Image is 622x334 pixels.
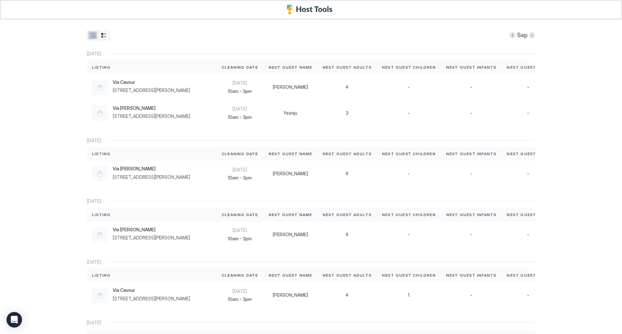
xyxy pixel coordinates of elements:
[446,64,497,70] span: Next Guest Infants
[113,105,190,111] span: Via [PERSON_NAME]
[269,151,312,157] span: Next Guest Name
[87,320,101,326] span: [DATE]
[287,5,335,15] a: Host Tools Logo
[323,272,372,278] span: Next Guest Adults
[507,212,549,218] span: Next Guest Pets
[446,151,497,157] span: Next Guest Infants
[323,212,372,218] span: Next Guest Adults
[273,232,308,237] span: [PERSON_NAME]
[222,296,258,302] span: 10am - 3pm
[382,272,436,278] span: Next Guest Children
[470,232,472,237] span: -
[222,106,258,112] span: [DATE]
[92,212,110,218] span: Listing
[87,138,101,144] span: [DATE]
[222,288,258,294] span: [DATE]
[527,110,529,116] span: -
[222,212,258,218] span: Cleaning Date
[507,64,549,70] span: Next Guest Pets
[529,32,535,39] button: Next month
[346,110,349,116] span: 3
[408,84,410,90] span: -
[222,175,258,181] span: 10am - 3pm
[222,151,258,157] span: Cleaning Date
[222,167,258,173] span: [DATE]
[87,30,109,40] div: tab-group
[323,64,372,70] span: Next Guest Adults
[470,84,472,90] span: -
[507,151,549,157] span: Next Guest Pets
[222,272,258,278] span: Cleaning Date
[222,114,258,120] span: 10am - 3pm
[470,292,472,298] span: -
[446,272,497,278] span: Next Guest Infants
[345,84,349,90] span: 4
[527,171,529,177] span: -
[269,64,312,70] span: Next Guest Name
[87,259,101,265] span: [DATE]
[283,110,297,116] span: Yeonju
[408,171,410,177] span: -
[408,110,410,116] span: -
[345,232,349,237] span: 4
[273,171,308,177] span: [PERSON_NAME]
[273,292,308,298] span: [PERSON_NAME]
[269,272,312,278] span: Next Guest Name
[113,296,190,302] span: [STREET_ADDRESS][PERSON_NAME]
[92,272,110,278] span: Listing
[92,64,110,70] span: Listing
[527,292,529,298] span: -
[222,64,258,70] span: Cleaning Date
[269,212,312,218] span: Next Guest Name
[507,272,549,278] span: Next Guest Pets
[92,151,110,157] span: Listing
[517,32,527,39] span: Sep
[408,232,410,237] span: -
[273,84,308,90] span: [PERSON_NAME]
[113,174,190,180] span: [STREET_ADDRESS][PERSON_NAME]
[527,84,529,90] span: -
[113,287,190,293] span: Via Cavour
[446,212,497,218] span: Next Guest Infants
[87,198,101,204] span: [DATE]
[113,79,190,85] span: Via Cavour
[113,87,190,93] span: [STREET_ADDRESS][PERSON_NAME]
[222,88,258,94] span: 10am - 3pm
[6,312,22,328] div: Open Intercom Messenger
[222,227,258,233] span: [DATE]
[113,235,190,241] span: [STREET_ADDRESS][PERSON_NAME]
[527,232,529,237] span: -
[113,113,190,119] span: [STREET_ADDRESS][PERSON_NAME]
[113,166,190,172] span: Via [PERSON_NAME]
[345,292,349,298] span: 4
[222,80,258,86] span: [DATE]
[87,51,101,57] span: [DATE]
[382,64,436,70] span: Next Guest Children
[113,227,190,233] span: Via [PERSON_NAME]
[345,171,349,177] span: 4
[509,32,516,39] button: Previous month
[408,292,409,298] span: 1
[323,151,372,157] span: Next Guest Adults
[470,110,472,116] span: -
[470,171,472,177] span: -
[382,151,436,157] span: Next Guest Children
[382,212,436,218] span: Next Guest Children
[222,236,258,242] span: 10am - 3pm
